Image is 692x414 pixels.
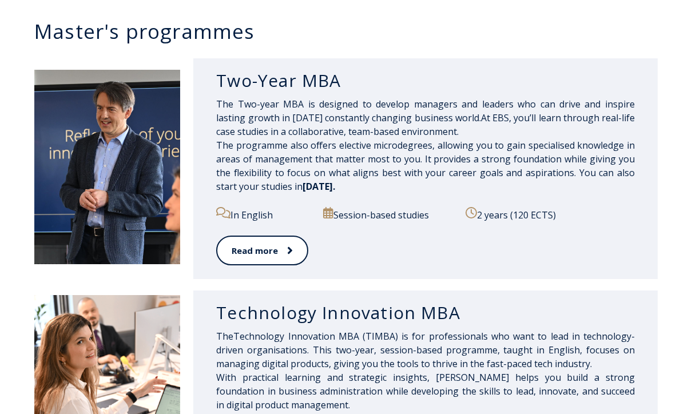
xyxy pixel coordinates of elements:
[216,207,314,222] p: In English
[216,330,635,370] span: sionals who want to lead in technology-driven organisations. This two-year, session-based program...
[347,330,458,343] span: BA (TIMBA) is for profes
[34,21,669,41] h3: Master's programmes
[323,207,457,222] p: Session-based studies
[216,166,635,193] span: You can also start your studies in
[216,302,635,324] h3: Technology Innovation MBA
[216,236,308,266] a: Read more
[216,98,635,179] span: The Two-year MBA is designed to develop managers and leaders who can drive and inspire lasting gr...
[233,330,457,343] span: Technology Innovation M
[216,330,233,343] span: The
[34,70,180,264] img: DSC_2098
[216,70,635,91] h3: Two-Year MBA
[466,207,635,222] p: 2 years (120 ECTS)
[303,180,335,193] span: [DATE].
[216,371,635,411] span: With practical learning and strategic insights, [PERSON_NAME] helps you build a strong foundation...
